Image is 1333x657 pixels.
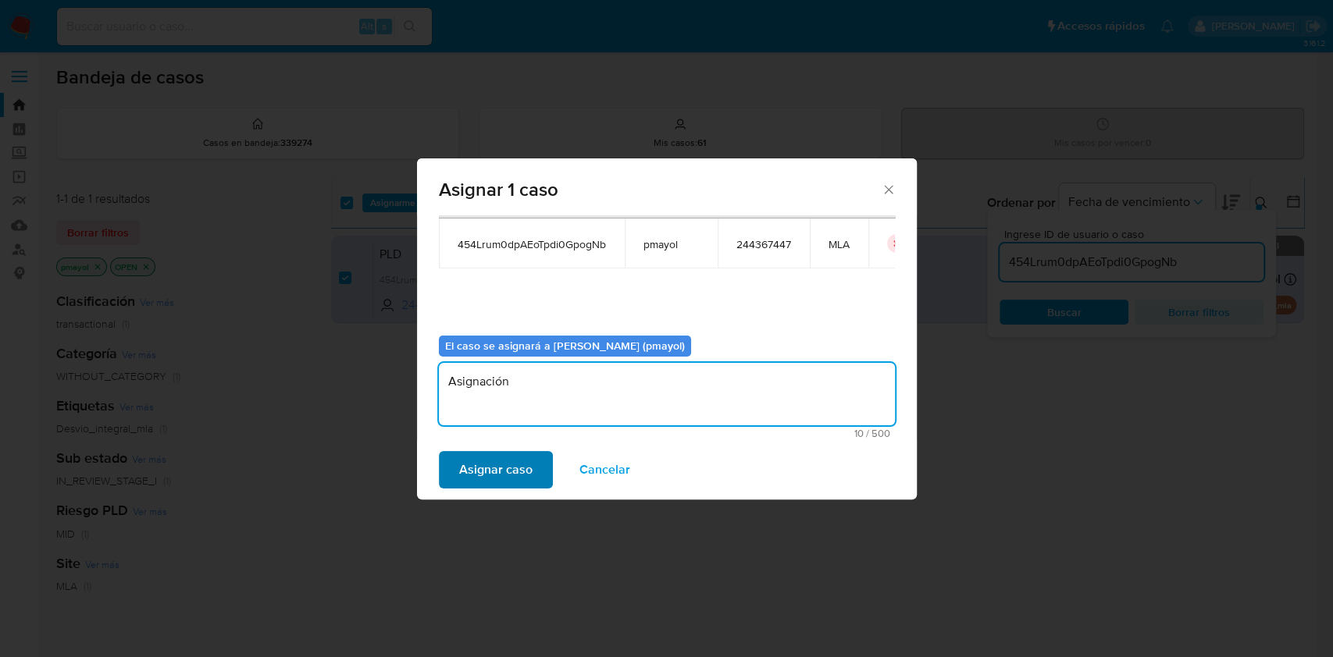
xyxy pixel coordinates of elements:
[444,428,890,439] span: Máximo 500 caracteres
[887,234,906,253] button: icon-button
[417,158,917,499] div: assign-modal
[445,338,685,353] b: El caso se asignará a [PERSON_NAME] (pmayol)
[736,237,791,251] span: 244367447
[439,180,882,199] span: Asignar 1 caso
[559,451,650,488] button: Cancelar
[829,237,850,251] span: MLA
[579,453,630,487] span: Cancelar
[439,451,553,488] button: Asignar caso
[881,182,895,196] button: Cerrar ventana
[459,453,533,487] span: Asignar caso
[643,237,699,251] span: pmayol
[439,363,895,425] textarea: Asignación
[458,237,606,251] span: 454Lrum0dpAEoTpdi0GpogNb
